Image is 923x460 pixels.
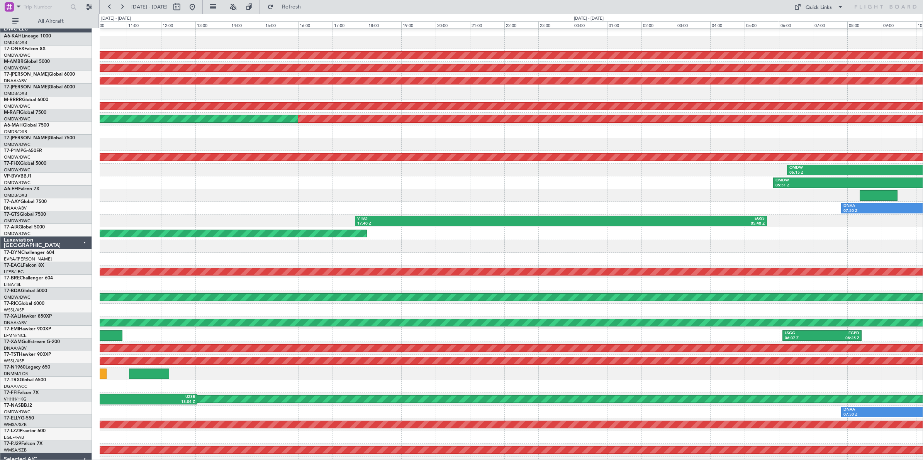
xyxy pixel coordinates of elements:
[4,378,20,382] span: T7-TRX
[822,336,859,341] div: 08:25 Z
[24,1,68,13] input: Trip Number
[4,218,31,224] a: OMDW/DWC
[131,3,168,10] span: [DATE] - [DATE]
[4,149,42,153] a: T7-P1MPG-650ER
[4,205,27,211] a: DNAA/ABV
[4,391,17,395] span: T7-FFI
[4,167,31,173] a: OMDW/DWC
[20,19,81,24] span: All Aircraft
[4,422,27,428] a: WMSA/SZB
[4,149,23,153] span: T7-P1MP
[4,282,21,287] a: LTBA/ISL
[4,212,46,217] a: T7-GTSGlobal 7500
[275,4,308,10] span: Refresh
[4,441,42,446] a: T7-PJ29Falcon 7X
[4,289,21,293] span: T7-BDA
[4,403,32,408] a: T7-NASBBJ2
[357,221,561,227] div: 17:40 Z
[4,154,31,160] a: OMDW/DWC
[4,98,48,102] a: M-RRRRGlobal 6000
[4,276,53,281] a: T7-BREChallenger 604
[4,136,75,140] a: T7-[PERSON_NAME]Global 7500
[4,352,19,357] span: T7-TST
[4,52,31,58] a: OMDW/DWC
[561,221,765,227] div: 05:40 Z
[4,187,39,191] a: A6-EFIFalcon 7X
[607,21,641,28] div: 01:00
[4,301,44,306] a: T7-RICGlobal 6000
[129,399,195,405] div: 13:04 Z
[4,129,27,135] a: OMDB/DXB
[4,174,32,179] a: VP-BVVBBJ1
[4,110,46,115] a: M-RAFIGlobal 7500
[775,183,894,188] div: 05:51 Z
[4,85,49,90] span: T7-[PERSON_NAME]
[4,365,50,370] a: T7-N1960Legacy 650
[4,447,27,453] a: WMSA/SZB
[822,331,859,336] div: EGPD
[92,21,127,28] div: 10:00
[790,1,847,13] button: Quick Links
[4,200,20,204] span: T7-AAY
[561,216,765,222] div: EGSS
[4,320,27,326] a: DNAA/ABV
[4,161,46,166] a: T7-FHXGlobal 5000
[4,142,31,147] a: OMDW/DWC
[129,394,195,400] div: UZSB
[4,91,27,96] a: OMDB/DXB
[4,358,24,364] a: WSSL/XSP
[101,15,131,22] div: [DATE] - [DATE]
[4,225,45,230] a: T7-AIXGlobal 5000
[4,40,27,46] a: OMDB/DXB
[4,435,24,440] a: EGLF/FAB
[4,123,23,128] span: A6-MAH
[779,21,813,28] div: 06:00
[4,429,46,433] a: T7-LZZIPraetor 600
[264,21,298,28] div: 15:00
[4,327,19,331] span: T7-EMI
[4,276,20,281] span: T7-BRE
[4,193,27,198] a: OMDB/DXB
[4,263,23,268] span: T7-EAGL
[4,307,24,313] a: WSSL/XSP
[4,314,52,319] a: T7-XALHawker 850XP
[4,269,24,275] a: LFPB/LBG
[4,345,27,351] a: DNAA/ABV
[847,21,882,28] div: 08:00
[504,21,539,28] div: 22:00
[789,165,866,171] div: OMDW
[264,1,310,13] button: Refresh
[4,34,51,39] a: A6-KAHLineage 1000
[4,116,31,122] a: OMDW/DWC
[641,21,676,28] div: 02:00
[4,98,22,102] span: M-RRRR
[676,21,710,28] div: 03:00
[882,21,916,28] div: 09:00
[401,21,436,28] div: 19:00
[4,256,52,262] a: EVRA/[PERSON_NAME]
[4,136,49,140] span: T7-[PERSON_NAME]
[4,180,31,186] a: OMDW/DWC
[785,336,822,341] div: 06:07 Z
[4,161,20,166] span: T7-FHX
[4,391,39,395] a: T7-FFIFalcon 7X
[4,85,75,90] a: T7-[PERSON_NAME]Global 6000
[4,72,49,77] span: T7-[PERSON_NAME]
[574,15,604,22] div: [DATE] - [DATE]
[4,72,75,77] a: T7-[PERSON_NAME]Global 6000
[4,409,31,415] a: OMDW/DWC
[4,294,31,300] a: OMDW/DWC
[127,21,161,28] div: 11:00
[4,416,21,421] span: T7-ELLY
[230,21,264,28] div: 14:00
[4,314,20,319] span: T7-XAL
[4,327,51,331] a: T7-EMIHawker 900XP
[4,225,19,230] span: T7-AIX
[4,384,27,389] a: DGAA/ACC
[4,333,27,338] a: LFMN/NCE
[4,250,54,255] a: T7-DYNChallenger 604
[573,21,607,28] div: 00:00
[4,34,22,39] span: A6-KAH
[4,340,60,344] a: T7-XAMGulfstream G-200
[367,21,401,28] div: 18:00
